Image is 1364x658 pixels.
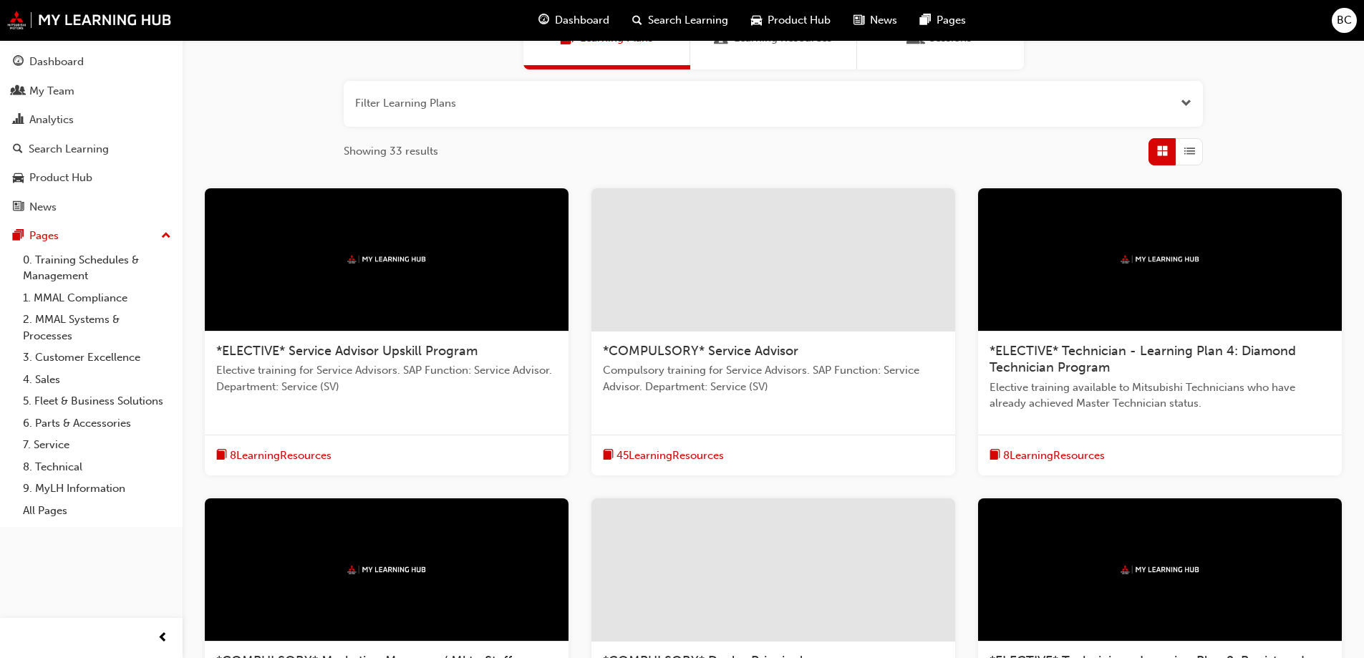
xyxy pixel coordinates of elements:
span: 8 Learning Resources [230,447,332,464]
img: mmal [1121,255,1199,264]
a: 9. MyLH Information [17,478,177,500]
span: Elective training for Service Advisors. SAP Function: Service Advisor. Department: Service (SV) [216,362,557,395]
a: 5. Fleet & Business Solutions [17,390,177,412]
a: 4. Sales [17,369,177,391]
a: 7. Service [17,434,177,456]
span: *COMPULSORY* Service Advisor [603,343,798,359]
span: List [1184,143,1195,160]
span: Grid [1157,143,1168,160]
span: guage-icon [13,56,24,69]
span: Learning Plans [560,30,574,47]
span: Compulsory training for Service Advisors. SAP Function: Service Advisor. Department: Service (SV) [603,362,944,395]
span: 8 Learning Resources [1003,447,1105,464]
a: car-iconProduct Hub [740,6,842,35]
a: My Team [6,78,177,105]
span: car-icon [751,11,762,29]
a: *COMPULSORY* Service AdvisorCompulsory training for Service Advisors. SAP Function: Service Advis... [591,188,955,476]
span: pages-icon [920,11,931,29]
div: Search Learning [29,141,109,158]
div: My Team [29,83,74,100]
span: 45 Learning Resources [616,447,724,464]
button: Open the filter [1181,95,1191,112]
span: Sessions [909,30,924,47]
span: car-icon [13,172,24,185]
button: DashboardMy TeamAnalyticsSearch LearningProduct HubNews [6,46,177,223]
a: search-iconSearch Learning [621,6,740,35]
span: search-icon [13,143,23,156]
a: 8. Technical [17,456,177,478]
img: mmal [7,11,172,29]
span: *ELECTIVE* Technician - Learning Plan 4: Diamond Technician Program [990,343,1296,376]
span: book-icon [603,447,614,465]
a: pages-iconPages [909,6,977,35]
a: guage-iconDashboard [527,6,621,35]
span: *ELECTIVE* Service Advisor Upskill Program [216,343,478,359]
div: Pages [29,228,59,244]
a: 2. MMAL Systems & Processes [17,309,177,347]
span: up-icon [161,227,171,246]
span: people-icon [13,85,24,98]
a: All Pages [17,500,177,522]
a: mmal*ELECTIVE* Service Advisor Upskill ProgramElective training for Service Advisors. SAP Functio... [205,188,569,476]
span: search-icon [632,11,642,29]
span: Showing 33 results [344,143,438,160]
span: guage-icon [538,11,549,29]
div: Product Hub [29,170,92,186]
a: Dashboard [6,49,177,75]
a: Analytics [6,107,177,133]
span: chart-icon [13,114,24,127]
span: Learning Resources [714,30,728,47]
a: news-iconNews [842,6,909,35]
span: pages-icon [13,230,24,243]
img: mmal [1121,565,1199,574]
a: Product Hub [6,165,177,191]
span: News [870,12,897,29]
div: News [29,199,57,216]
span: Dashboard [555,12,609,29]
a: News [6,194,177,221]
div: Analytics [29,112,74,128]
a: 6. Parts & Accessories [17,412,177,435]
img: mmal [347,255,426,264]
button: book-icon8LearningResources [990,447,1105,465]
span: news-icon [13,201,24,214]
a: Search Learning [6,136,177,163]
span: Pages [937,12,966,29]
span: prev-icon [158,629,168,647]
button: book-icon45LearningResources [603,447,724,465]
a: 0. Training Schedules & Management [17,249,177,287]
button: Pages [6,223,177,249]
span: Product Hub [768,12,831,29]
img: mmal [347,565,426,574]
a: 3. Customer Excellence [17,347,177,369]
span: Search Learning [648,12,728,29]
a: mmal*ELECTIVE* Technician - Learning Plan 4: Diamond Technician ProgramElective training availabl... [978,188,1342,476]
span: BC [1337,12,1352,29]
a: 1. MMAL Compliance [17,287,177,309]
span: book-icon [990,447,1000,465]
button: BC [1332,8,1357,33]
span: Elective training available to Mitsubishi Technicians who have already achieved Master Technician... [990,379,1330,412]
div: Dashboard [29,54,84,70]
span: book-icon [216,447,227,465]
span: news-icon [853,11,864,29]
button: book-icon8LearningResources [216,447,332,465]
